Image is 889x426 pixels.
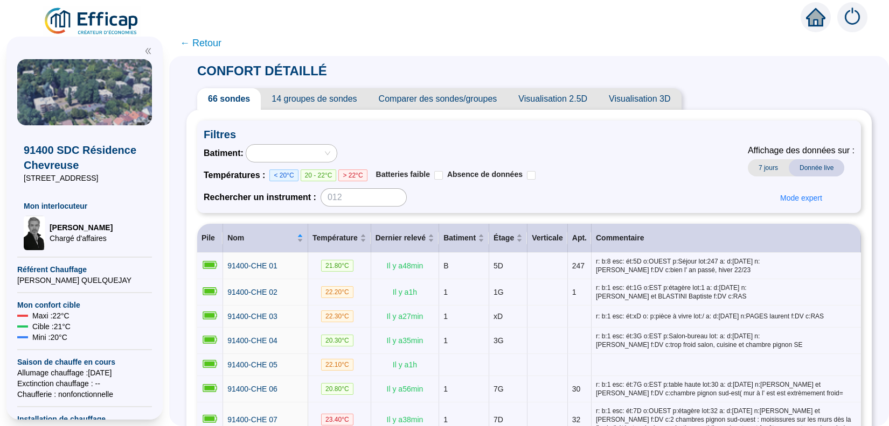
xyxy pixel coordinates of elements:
span: Affichage des données sur : [748,144,855,157]
img: alerts [837,2,867,32]
span: Donnée live [789,159,844,176]
span: Il y a 27 min [387,312,423,321]
button: Mode expert [772,189,831,207]
span: [PERSON_NAME] [50,222,113,233]
span: 91400-CHE 03 [227,312,277,321]
span: double-left [144,47,152,55]
span: 91400-CHE 05 [227,360,277,369]
span: Batteries faible [376,170,430,179]
th: Étage [489,224,527,253]
span: Températures : [204,169,269,182]
span: home [806,8,825,27]
a: 91400-CHE 07 [227,414,277,425]
span: Il y a 48 min [387,261,423,270]
span: Température [312,232,358,244]
span: Mon interlocuteur [24,201,145,211]
span: Il y a 1 h [393,360,417,369]
span: r: b:1 esc: ét:xD o: p:pièce à vivre lot:/ a: d:[DATE] n:PAGES laurent f:DV c:RAS [596,312,857,321]
span: Absence de données [447,170,523,179]
span: B [443,261,448,270]
span: 30 [572,385,581,393]
span: 1 [443,415,448,424]
span: 1 [572,288,577,296]
span: 7G [494,385,504,393]
span: Il y a 1 h [393,288,417,296]
span: Référent Chauffage [17,264,152,275]
span: 32 [572,415,581,424]
span: Mon confort cible [17,300,152,310]
span: Saison de chauffe en cours [17,357,152,367]
span: 1 [443,336,448,345]
span: 1G [494,288,504,296]
span: 20 - 22°C [301,169,337,181]
th: Nom [223,224,308,253]
span: 1 [443,385,448,393]
span: r: b:1 esc: ét:1G o:EST p:étagère lot:1 a: d:[DATE] n:[PERSON_NAME] et BLASTINI Baptiste f:DV c:RAS [596,283,857,301]
span: r: b:1 esc: ét:7G o:EST p:table haute lot:30 a: d:[DATE] n:[PERSON_NAME] et [PERSON_NAME] f:DV c:... [596,380,857,397]
span: Batiment : [204,147,244,160]
span: 7D [494,415,503,424]
span: 20.80 °C [321,383,353,395]
span: Chaufferie : non fonctionnelle [17,389,152,400]
th: Température [308,224,371,253]
span: Filtres [204,127,855,142]
span: 91400 SDC Résidence Chevreuse [24,143,145,173]
span: 21.80 °C [321,260,353,272]
a: 91400-CHE 02 [227,287,277,298]
span: 14 groupes de sondes [261,88,367,110]
img: efficap energie logo [43,6,141,37]
span: Il y a 38 min [387,415,423,424]
span: 247 [572,261,585,270]
span: 91400-CHE 02 [227,288,277,296]
span: Pile [202,233,215,242]
span: r: b:8 esc: ét:5D o:OUEST p:Séjour lot:247 a: d:[DATE] n:[PERSON_NAME] f:DV c:bien l' an passé, h... [596,257,857,274]
th: Batiment [439,224,489,253]
th: Commentaire [592,224,861,253]
span: Il y a 56 min [387,385,423,393]
span: Cible : 21 °C [32,321,71,332]
span: Maxi : 22 °C [32,310,70,321]
span: 3G [494,336,504,345]
span: Nom [227,232,295,244]
span: Allumage chauffage : [DATE] [17,367,152,378]
span: 91400-CHE 06 [227,385,277,393]
span: Comparer des sondes/groupes [368,88,508,110]
span: [STREET_ADDRESS] [24,173,145,183]
span: 5D [494,261,503,270]
span: 20.30 °C [321,335,353,346]
a: 91400-CHE 03 [227,311,277,322]
img: Chargé d'affaires [24,216,45,250]
span: 66 sondes [197,88,261,110]
span: Visualisation 3D [598,88,681,110]
a: 91400-CHE 05 [227,359,277,371]
span: CONFORT DÉTAILLÉ [186,63,338,78]
span: Étage [494,232,514,244]
span: Rechercher un instrument : [204,191,316,204]
span: Exctinction chauffage : -- [17,378,152,389]
span: xD [494,312,503,321]
th: Dernier relevé [371,224,439,253]
span: > 22°C [338,169,367,181]
span: Batiment [443,232,476,244]
span: 7 jours [748,159,789,176]
span: 22.10 °C [321,359,353,371]
a: 91400-CHE 04 [227,335,277,346]
input: 012 [321,188,407,207]
span: 1 [443,288,448,296]
span: 22.20 °C [321,286,353,298]
span: Mode expert [780,193,822,204]
span: [PERSON_NAME] QUELQUEJAY [17,275,152,286]
span: 22.30 °C [321,310,353,322]
span: 91400-CHE 01 [227,261,277,270]
span: < 20°C [269,169,298,181]
span: 23.40 °C [321,414,353,425]
span: Visualisation 2.5D [508,88,598,110]
span: 1 [443,312,448,321]
span: 91400-CHE 07 [227,415,277,424]
span: r: b:1 esc: ét:3G o:EST p:Salon-bureau lot: a: d:[DATE] n:[PERSON_NAME] f:DV c:trop froid salon, ... [596,332,857,349]
span: Chargé d'affaires [50,233,113,244]
span: ← Retour [180,35,221,51]
span: Il y a 35 min [387,336,423,345]
a: 91400-CHE 06 [227,384,277,395]
th: Verticale [527,224,568,253]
